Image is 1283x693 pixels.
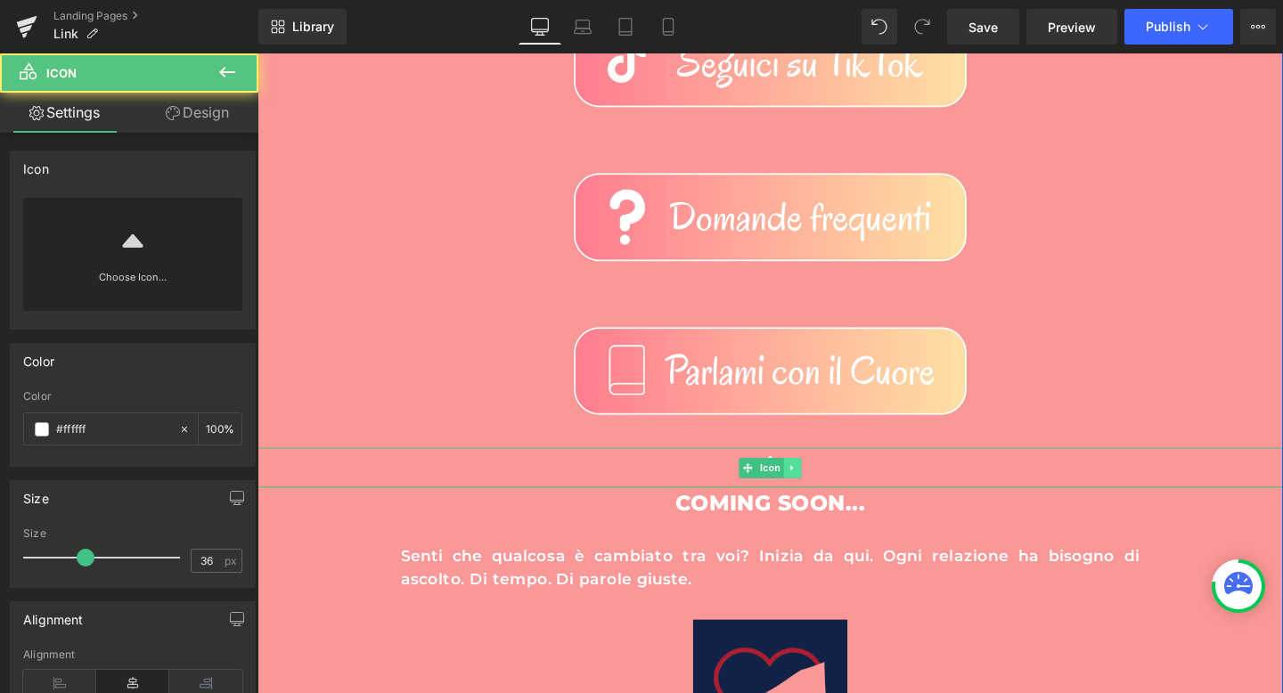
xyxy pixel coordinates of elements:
[519,9,561,45] a: Desktop
[525,425,553,446] span: Icon
[1124,9,1233,45] button: Publish
[23,269,242,311] a: Choose Icon...
[292,19,334,35] span: Library
[53,27,78,41] span: Link
[862,9,897,45] button: Undo
[151,456,928,490] p: COMING SOON...
[1026,9,1117,45] a: Preview
[258,9,347,45] a: New Library
[23,481,49,506] div: Size
[1146,20,1190,34] span: Publish
[647,9,690,45] a: Mobile
[23,527,242,540] div: Size
[968,18,998,37] span: Save
[604,9,647,45] a: Tablet
[23,344,54,369] div: Color
[23,648,242,661] div: Alignment
[199,413,241,444] div: %
[904,9,940,45] button: Redo
[46,66,77,80] span: Icon
[225,555,240,567] span: px
[53,9,258,23] a: Landing Pages
[561,9,604,45] a: Laptop
[151,517,928,565] p: Senti che qualcosa è cambiato tra voi? Inizia da qui. Ogni relazione ha bisogno di ascolto. Di te...
[553,425,572,446] a: Expand / Collapse
[133,93,262,133] a: Design
[1240,9,1276,45] button: More
[56,420,170,439] input: Color
[1048,18,1096,37] span: Preview
[23,151,49,176] div: Icon
[23,602,84,627] div: Alignment
[23,390,242,403] div: Color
